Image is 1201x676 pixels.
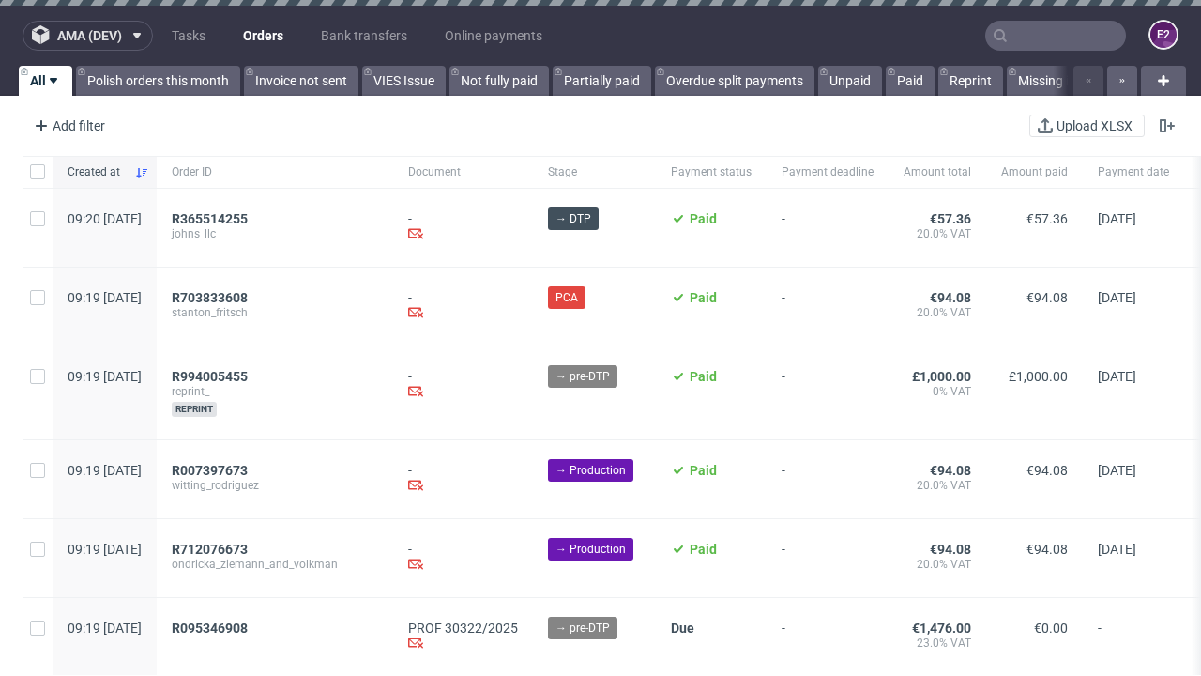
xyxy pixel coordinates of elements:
span: Paid [690,290,717,305]
span: Due [671,621,694,636]
span: [DATE] [1098,211,1136,226]
a: Tasks [160,21,217,51]
span: stanton_fritsch [172,305,378,320]
span: €57.36 [930,211,971,226]
a: Partially paid [553,66,651,96]
a: Polish orders this month [76,66,240,96]
span: €94.08 [930,463,971,478]
span: R007397673 [172,463,248,478]
a: R365514255 [172,211,251,226]
div: - [408,369,518,402]
span: 20.0% VAT [904,557,971,572]
span: [DATE] [1098,369,1136,384]
span: reprint [172,402,217,417]
span: 09:19 [DATE] [68,290,142,305]
span: €94.08 [1026,290,1068,305]
div: Add filter [26,111,109,141]
a: R007397673 [172,463,251,478]
a: PROF 30322/2025 [408,621,518,636]
span: 0% VAT [904,384,971,399]
span: witting_rodriguez [172,478,378,493]
span: €94.08 [1026,542,1068,557]
a: Orders [232,21,295,51]
span: Payment status [671,164,752,180]
span: reprint_ [172,384,378,399]
a: Not fully paid [449,66,549,96]
span: Paid [690,369,717,384]
span: Document [408,164,518,180]
span: → DTP [555,210,591,227]
span: R365514255 [172,211,248,226]
span: → pre-DTP [555,620,610,637]
figcaption: e2 [1150,22,1177,48]
a: Bank transfers [310,21,418,51]
span: - [782,463,874,496]
a: Missing invoice [1007,66,1117,96]
span: - [782,290,874,323]
button: Upload XLSX [1029,115,1145,137]
span: Amount paid [1001,164,1068,180]
span: 20.0% VAT [904,478,971,493]
span: johns_llc [172,226,378,241]
span: 09:19 [DATE] [68,463,142,478]
span: €57.36 [1026,211,1068,226]
span: Stage [548,164,641,180]
span: R712076673 [172,542,248,557]
span: Payment date [1098,164,1169,180]
a: R712076673 [172,542,251,557]
span: €94.08 [1026,463,1068,478]
span: Upload XLSX [1053,119,1136,132]
a: VIES Issue [362,66,446,96]
span: Payment deadline [782,164,874,180]
a: Invoice not sent [244,66,358,96]
span: 09:19 [DATE] [68,369,142,384]
span: Created at [68,164,127,180]
a: R095346908 [172,621,251,636]
button: ama (dev) [23,21,153,51]
span: → Production [555,462,626,479]
span: Paid [690,463,717,478]
a: R703833608 [172,290,251,305]
a: R994005455 [172,369,251,384]
span: €94.08 [930,542,971,557]
span: €0.00 [1034,621,1068,636]
span: ondricka_ziemann_and_volkman [172,557,378,572]
div: - [408,290,518,323]
div: - [408,463,518,496]
span: Paid [690,211,717,226]
span: R994005455 [172,369,248,384]
span: [DATE] [1098,290,1136,305]
span: Order ID [172,164,378,180]
a: Reprint [938,66,1003,96]
span: Amount total [904,164,971,180]
span: 09:19 [DATE] [68,542,142,557]
span: Paid [690,542,717,557]
a: Paid [886,66,935,96]
a: Overdue split payments [655,66,814,96]
span: - [782,542,874,575]
span: - [782,369,874,417]
span: - [782,621,874,653]
a: Unpaid [818,66,882,96]
span: R095346908 [172,621,248,636]
span: [DATE] [1098,463,1136,478]
span: → pre-DTP [555,368,610,385]
span: €94.08 [930,290,971,305]
a: All [19,66,72,96]
span: £1,000.00 [1009,369,1068,384]
span: £1,000.00 [912,369,971,384]
span: 23.0% VAT [904,636,971,651]
div: - [408,211,518,244]
span: 09:19 [DATE] [68,621,142,636]
span: 20.0% VAT [904,226,971,241]
span: 20.0% VAT [904,305,971,320]
div: - [408,542,518,575]
span: 09:20 [DATE] [68,211,142,226]
span: R703833608 [172,290,248,305]
span: - [1098,621,1169,653]
a: Online payments [433,21,554,51]
span: → Production [555,541,626,558]
span: ama (dev) [57,29,122,42]
span: [DATE] [1098,542,1136,557]
span: - [782,211,874,244]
